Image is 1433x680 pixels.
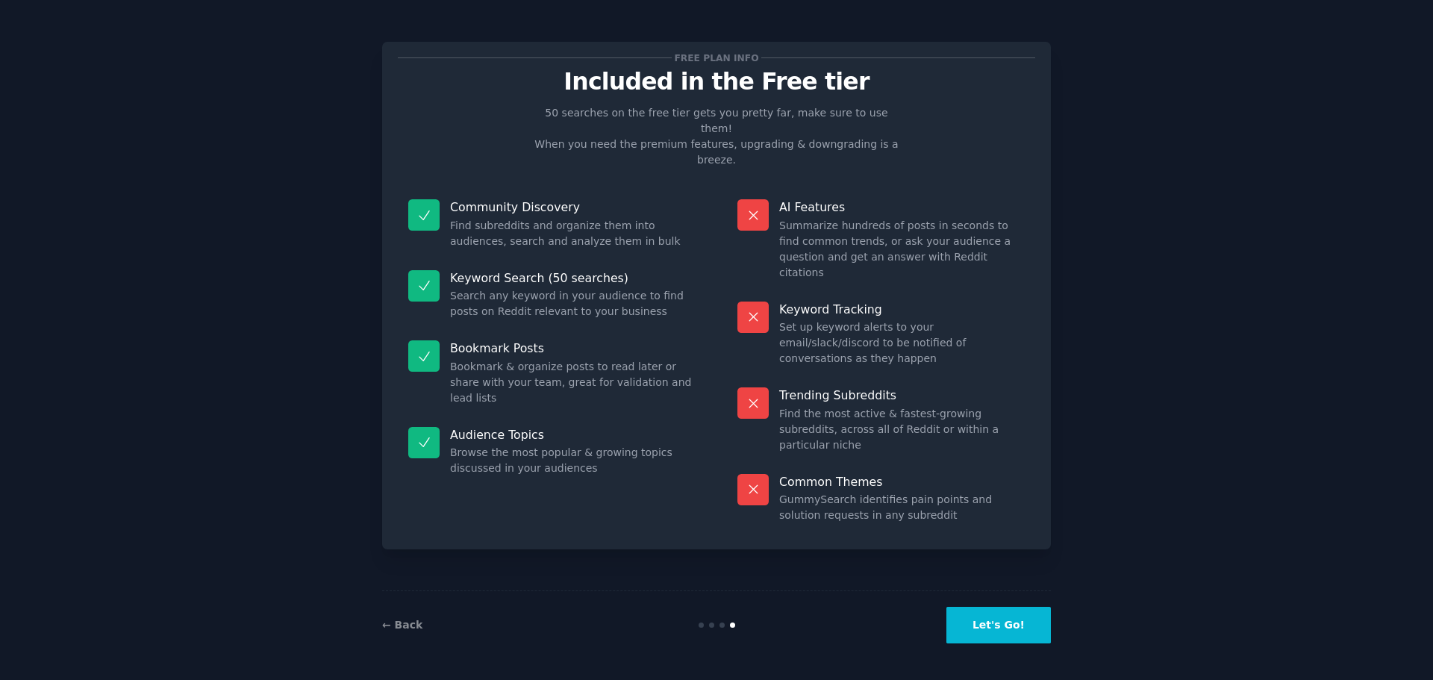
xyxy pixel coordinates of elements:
dd: Bookmark & organize posts to read later or share with your team, great for validation and lead lists [450,359,696,406]
p: Common Themes [779,474,1025,490]
dd: Browse the most popular & growing topics discussed in your audiences [450,445,696,476]
dd: Set up keyword alerts to your email/slack/discord to be notified of conversations as they happen [779,319,1025,366]
p: Audience Topics [450,427,696,443]
button: Let's Go! [946,607,1051,643]
dd: Search any keyword in your audience to find posts on Reddit relevant to your business [450,288,696,319]
p: AI Features [779,199,1025,215]
p: Trending Subreddits [779,387,1025,403]
p: Keyword Search (50 searches) [450,270,696,286]
p: 50 searches on the free tier gets you pretty far, make sure to use them! When you need the premiu... [528,105,905,168]
span: Free plan info [672,50,761,66]
p: Keyword Tracking [779,302,1025,317]
dd: Summarize hundreds of posts in seconds to find common trends, or ask your audience a question and... [779,218,1025,281]
dd: Find subreddits and organize them into audiences, search and analyze them in bulk [450,218,696,249]
a: ← Back [382,619,422,631]
dd: Find the most active & fastest-growing subreddits, across all of Reddit or within a particular niche [779,406,1025,453]
p: Included in the Free tier [398,69,1035,95]
dd: GummySearch identifies pain points and solution requests in any subreddit [779,492,1025,523]
p: Bookmark Posts [450,340,696,356]
p: Community Discovery [450,199,696,215]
